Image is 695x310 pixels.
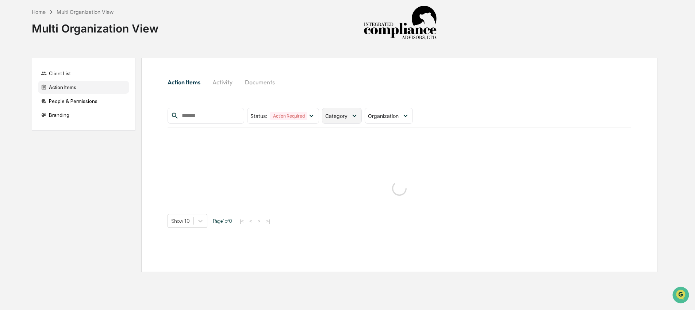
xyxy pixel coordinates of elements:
[60,92,91,99] span: Attestations
[256,218,263,224] button: >
[7,56,20,69] img: 1746055101610-c473b297-6a78-478c-a979-82029cc54cd1
[50,89,93,102] a: 🗄️Attestations
[124,58,133,67] button: Start new chat
[73,124,88,129] span: Pylon
[53,93,59,99] div: 🗄️
[38,108,129,122] div: Branding
[32,16,158,35] div: Multi Organization View
[364,6,437,40] img: Integrated Compliance Advisors
[15,92,47,99] span: Preclearance
[264,218,272,224] button: >|
[38,81,129,94] div: Action Items
[4,103,49,116] a: 🔎Data Lookup
[325,113,347,119] span: Category
[51,123,88,129] a: Powered byPylon
[38,67,129,80] div: Client List
[7,107,13,112] div: 🔎
[239,73,281,91] button: Documents
[38,95,129,108] div: People & Permissions
[7,15,133,27] p: How can we help?
[15,106,46,113] span: Data Lookup
[213,218,232,224] span: Page 1 of 0
[57,9,114,15] div: Multi Organization View
[206,73,239,91] button: Activity
[270,112,307,120] div: Action Required
[4,89,50,102] a: 🖐️Preclearance
[32,9,46,15] div: Home
[7,93,13,99] div: 🖐️
[25,63,92,69] div: We're available if you need us!
[368,113,399,119] span: Organization
[250,113,267,119] span: Status :
[168,73,206,91] button: Action Items
[672,286,691,306] iframe: Open customer support
[168,73,631,91] div: activity tabs
[238,218,246,224] button: |<
[247,218,254,224] button: <
[25,56,120,63] div: Start new chat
